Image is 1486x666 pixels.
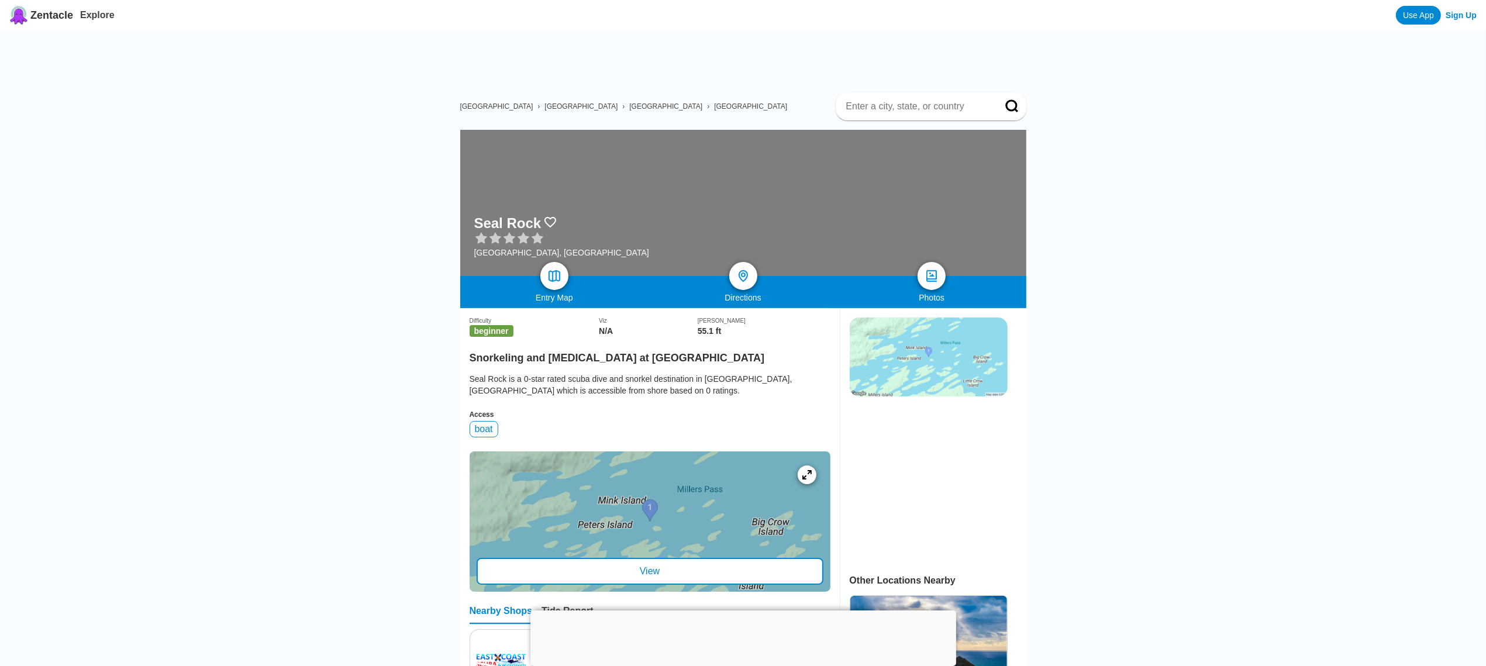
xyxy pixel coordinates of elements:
[544,102,618,111] a: [GEOGRAPHIC_DATA]
[622,102,625,111] span: ›
[1396,6,1441,25] a: Use App
[542,606,594,624] div: Tide Report
[470,410,830,419] div: Access
[837,293,1026,302] div: Photos
[530,610,956,663] iframe: Advertisement
[918,262,946,290] a: photos
[80,10,115,20] a: Explore
[470,421,498,437] div: boat
[736,269,750,283] img: directions
[547,269,561,283] img: map
[850,408,1006,554] iframe: Advertisement
[850,575,1026,586] div: Other Locations Nearby
[474,248,649,257] div: [GEOGRAPHIC_DATA], [GEOGRAPHIC_DATA]
[477,558,823,585] div: View
[629,102,702,111] a: [GEOGRAPHIC_DATA]
[9,6,73,25] a: Zentacle logoZentacle
[698,326,830,336] div: 55.1 ft
[698,318,830,324] div: [PERSON_NAME]
[470,30,1026,83] iframe: Advertisement
[540,262,568,290] a: map
[470,325,513,337] span: beginner
[850,318,1008,396] img: staticmap
[470,318,599,324] div: Difficulty
[1446,11,1477,20] a: Sign Up
[470,373,830,396] div: Seal Rock is a 0-star rated scuba dive and snorkel destination in [GEOGRAPHIC_DATA], [GEOGRAPHIC_...
[474,215,542,232] h1: Seal Rock
[470,345,830,364] h2: Snorkeling and [MEDICAL_DATA] at [GEOGRAPHIC_DATA]
[460,102,533,111] a: [GEOGRAPHIC_DATA]
[470,451,830,592] a: entry mapView
[714,102,787,111] a: [GEOGRAPHIC_DATA]
[537,102,540,111] span: ›
[30,9,73,22] span: Zentacle
[460,293,649,302] div: Entry Map
[845,101,989,112] input: Enter a city, state, or country
[599,326,698,336] div: N/A
[599,318,698,324] div: Viz
[707,102,709,111] span: ›
[470,606,533,624] div: Nearby Shops
[9,6,28,25] img: Zentacle logo
[649,293,837,302] div: Directions
[925,269,939,283] img: photos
